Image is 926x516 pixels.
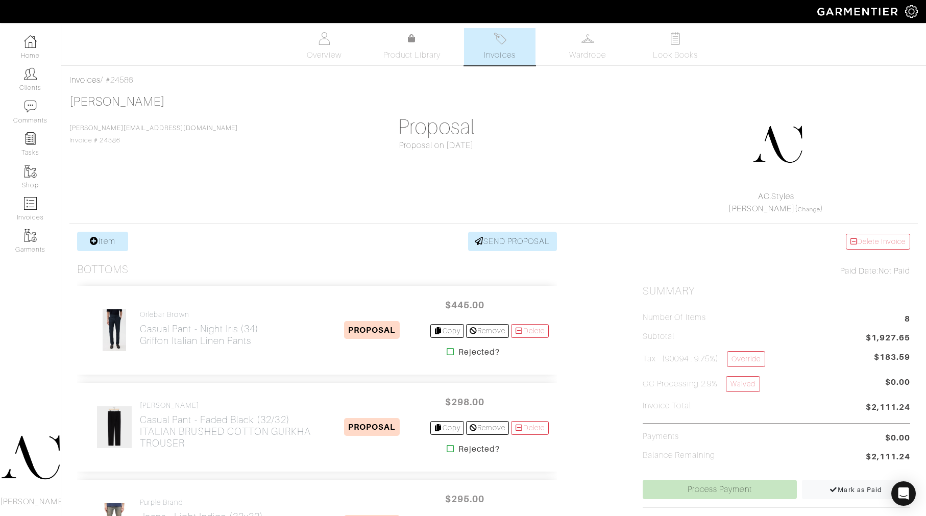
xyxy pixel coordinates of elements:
[885,432,910,444] span: $0.00
[69,74,918,86] div: / #24586
[581,32,594,45] img: wardrobe-487a4870c1b7c33e795ec22d11cfc2ed9d08956e64fb3008fe2437562e282088.svg
[96,406,132,449] img: GdGHMRXuZ61vHKVVrEEpgq2M
[434,391,496,413] span: $298.00
[24,132,37,145] img: reminder-icon-8004d30b9f0a5d33ae49ab947aed9ed385cf756f9e5892f1edd6e32f2345188e.png
[891,481,916,506] div: Open Intercom Messenger
[511,324,549,338] a: Delete
[669,32,682,45] img: todo-9ac3debb85659649dc8f770b8b6100bb5dab4b48dedcbae339e5042a72dfd3cc.svg
[640,28,711,65] a: Look Books
[24,35,37,48] img: dashboard-icon-dbcd8f5a0b271acd01030246c82b418ddd0df26cd7fceb0bd07c9910d44c42f6.png
[77,263,129,276] h3: Bottoms
[69,125,238,132] a: [PERSON_NAME][EMAIL_ADDRESS][DOMAIN_NAME]
[905,5,918,18] img: gear-icon-white-bd11855cb880d31180b6d7d6211b90ccbf57a29d726f0c71d8c61bd08dd39cc2.png
[511,421,549,435] a: Delete
[752,119,803,170] img: DupYt8CPKc6sZyAt3svX5Z74.png
[140,414,314,449] h2: Casual Pant - Faded Black (32/32) ITALIAN BRUSHED COTTON GURKHA TROUSER
[344,418,400,436] span: PROPOSAL
[318,32,331,45] img: basicinfo-40fd8af6dae0f16599ec9e87c0ef1c0a1fdea2edbe929e3d69a839185d80c458.svg
[288,28,360,65] a: Overview
[643,376,760,392] h5: CC Processing 2.9%
[643,401,691,411] h5: Invoice Total
[458,443,500,455] strong: Rejected?
[102,309,127,352] img: 9FixMmFYT4h1uA2mfqnHZ4i8
[653,49,698,61] span: Look Books
[798,206,820,212] a: Change
[140,310,259,347] a: Orlebar Brown Casual Pant - Night Iris (34)Griffon Italian Linen Pants
[458,346,500,358] strong: Rejected?
[376,33,448,61] a: Product Library
[874,351,910,363] span: $183.59
[643,451,715,460] h5: Balance Remaining
[24,229,37,242] img: garments-icon-b7da505a4dc4fd61783c78ac3ca0ef83fa9d6f193b1c9dc38574b1d14d53ca28.png
[24,67,37,80] img: clients-icon-6bae9207a08558b7cb47a8932f037763ab4055f8c8b6bfacd5dc20c3e0201464.png
[434,488,496,510] span: $295.00
[468,232,557,251] a: SEND PROPOSAL
[69,76,101,85] a: Invoices
[905,313,910,327] span: 8
[885,376,910,396] span: $0.00
[643,480,796,499] a: Process Payment
[140,323,259,347] h2: Casual Pant - Night Iris (34) Griffon Italian Linen Pants
[140,401,314,449] a: [PERSON_NAME] Casual Pant - Faded Black (32/32)ITALIAN BRUSHED COTTON GURKHA TROUSER
[840,266,879,276] span: Paid Date:
[383,49,441,61] span: Product Library
[466,421,508,435] a: Remove
[812,3,905,20] img: garmentier-logo-header-white-b43fb05a5012e4ada735d5af1a66efaba907eab6374d6393d1fbf88cb4ef424d.png
[464,28,535,65] a: Invoices
[344,321,400,339] span: PROPOSAL
[643,313,706,323] h5: Number of Items
[726,376,760,392] a: Waived
[24,165,37,178] img: garments-icon-b7da505a4dc4fd61783c78ac3ca0ef83fa9d6f193b1c9dc38574b1d14d53ca28.png
[494,32,506,45] img: orders-27d20c2124de7fd6de4e0e44c1d41de31381a507db9b33961299e4e07d508b8c.svg
[77,232,128,251] a: Item
[866,332,910,346] span: $1,927.65
[430,421,465,435] a: Copy
[140,401,314,410] h4: [PERSON_NAME]
[430,324,465,338] a: Copy
[643,351,765,367] h5: Tax (90094 : 9.75%)
[303,139,570,152] div: Proposal on [DATE]
[552,28,623,65] a: Wardrobe
[728,204,795,213] a: [PERSON_NAME]
[647,190,906,215] div: ( )
[643,265,910,277] div: Not Paid
[24,197,37,210] img: orders-icon-0abe47150d42831381b5fb84f609e132dff9fe21cb692f30cb5eec754e2cba89.png
[69,125,238,144] span: Invoice # 24586
[643,332,674,341] h5: Subtotal
[569,49,606,61] span: Wardrobe
[643,285,910,298] h2: Summary
[140,310,259,319] h4: Orlebar Brown
[830,486,882,494] span: Mark as Paid
[866,401,910,415] span: $2,111.24
[727,351,765,367] a: Override
[846,234,910,250] a: Delete Invoice
[802,480,910,499] a: Mark as Paid
[643,432,679,441] h5: Payments
[307,49,341,61] span: Overview
[484,49,515,61] span: Invoices
[24,100,37,113] img: comment-icon-a0a6a9ef722e966f86d9cbdc48e553b5cf19dbc54f86b18d962a5391bc8f6eb6.png
[303,115,570,139] h1: Proposal
[434,294,496,316] span: $445.00
[866,451,910,464] span: $2,111.24
[140,498,314,507] h4: Purple Brand
[466,324,508,338] a: Remove
[69,95,165,108] a: [PERSON_NAME]
[758,192,794,201] a: AC.Styles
